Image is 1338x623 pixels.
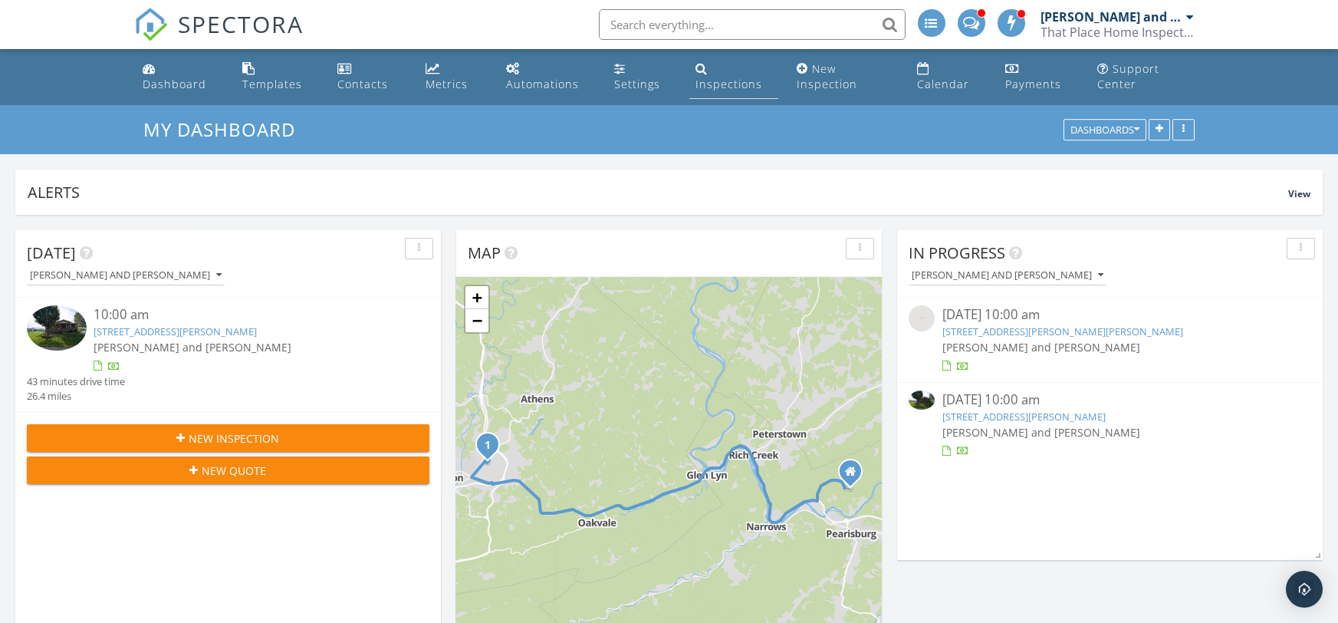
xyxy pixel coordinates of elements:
span: [PERSON_NAME] and [PERSON_NAME] [942,340,1140,354]
a: My Dashboard [143,117,308,142]
button: [PERSON_NAME] and [PERSON_NAME] [27,265,225,286]
div: [PERSON_NAME] and [PERSON_NAME] [30,270,222,281]
div: Inspections [695,77,762,91]
span: In Progress [909,242,1005,263]
div: Payments [1005,77,1061,91]
div: Dashboards [1070,125,1139,136]
a: Contacts [331,55,407,99]
span: View [1288,187,1310,200]
div: [DATE] 10:00 am [942,391,1278,410]
div: New Inspection [797,61,857,91]
img: streetview [909,305,935,331]
a: [DATE] 10:00 am [STREET_ADDRESS][PERSON_NAME][PERSON_NAME] [PERSON_NAME] and [PERSON_NAME] [909,305,1311,374]
img: 9557734%2Fcover_photos%2FF5zZrnk5qibGhj6qpjNz%2Fsmall.jpg [909,391,935,410]
a: Zoom out [465,309,488,332]
div: Metrics [426,77,468,91]
button: New Quote [27,457,429,484]
span: New Quote [202,463,267,479]
a: Templates [236,55,319,99]
a: Automations (Advanced) [500,55,596,99]
a: [STREET_ADDRESS][PERSON_NAME] [942,410,1106,424]
span: [PERSON_NAME] and [PERSON_NAME] [94,340,292,354]
div: Support Center [1097,61,1159,91]
div: Open Intercom Messenger [1286,571,1323,608]
div: Dashboard [143,77,207,91]
a: SPECTORA [134,21,304,53]
span: [DATE] [27,242,76,263]
div: 139 Ridgeway Dr, Princeton, WV 24740 [488,444,497,453]
div: [PERSON_NAME] and [PERSON_NAME] [1041,9,1183,25]
div: 513 Cross Ave., Pearisburg VA 24134 [850,471,860,480]
a: [STREET_ADDRESS][PERSON_NAME] [94,325,258,338]
div: That Place Home Inspections, LLC [1041,25,1195,40]
a: Metrics [419,55,488,99]
div: 43 minutes drive time [27,374,125,389]
a: Inspections [689,55,778,99]
div: Contacts [337,77,388,91]
a: New Inspection [791,55,899,99]
a: Settings [608,55,677,99]
a: Calendar [911,55,986,99]
span: New Inspection [189,430,280,447]
a: Dashboard [137,55,224,99]
div: [PERSON_NAME] and [PERSON_NAME] [912,270,1103,281]
i: 1 [485,440,491,451]
a: Payments [999,55,1080,99]
span: Map [468,242,501,263]
a: 10:00 am [STREET_ADDRESS][PERSON_NAME] [PERSON_NAME] and [PERSON_NAME] 43 minutes drive time 26.4... [27,305,429,404]
button: New Inspection [27,424,429,452]
div: Settings [614,77,660,91]
a: [STREET_ADDRESS][PERSON_NAME][PERSON_NAME] [942,325,1183,338]
input: Search everything... [599,9,906,40]
div: 26.4 miles [27,389,125,404]
div: 10:00 am [94,305,396,325]
div: Calendar [917,77,969,91]
a: Zoom in [465,286,488,309]
div: [DATE] 10:00 am [942,305,1278,325]
a: [DATE] 10:00 am [STREET_ADDRESS][PERSON_NAME] [PERSON_NAME] and [PERSON_NAME] [909,391,1311,459]
div: Templates [242,77,302,91]
img: The Best Home Inspection Software - Spectora [134,8,168,41]
button: Dashboards [1063,120,1146,141]
div: Alerts [28,182,1288,203]
div: Automations [506,77,579,91]
span: SPECTORA [179,8,304,40]
button: [PERSON_NAME] and [PERSON_NAME] [909,265,1106,286]
span: [PERSON_NAME] and [PERSON_NAME] [942,425,1140,440]
a: Support Center [1091,55,1201,99]
img: 9557734%2Fcover_photos%2FF5zZrnk5qibGhj6qpjNz%2Fsmall.jpg [27,305,87,350]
